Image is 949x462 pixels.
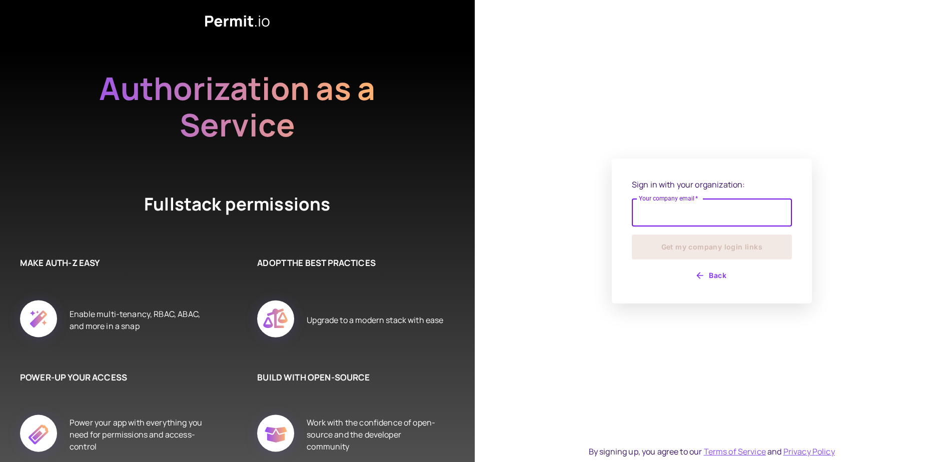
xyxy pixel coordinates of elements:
[307,289,443,351] div: Upgrade to a modern stack with ease
[704,446,766,457] a: Terms of Service
[632,234,792,259] button: Get my company login links
[257,371,444,384] h6: BUILD WITH OPEN-SOURCE
[70,289,207,351] div: Enable multi-tenancy, RBAC, ABAC, and more in a snap
[639,194,698,202] label: Your company email
[257,256,444,269] h6: ADOPT THE BEST PRACTICES
[589,445,835,457] div: By signing up, you agree to our and
[67,70,407,143] h2: Authorization as a Service
[632,178,792,190] p: Sign in with your organization:
[20,256,207,269] h6: MAKE AUTH-Z EASY
[632,267,792,283] button: Back
[20,371,207,384] h6: POWER-UP YOUR ACCESS
[783,446,835,457] a: Privacy Policy
[107,192,367,216] h4: Fullstack permissions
